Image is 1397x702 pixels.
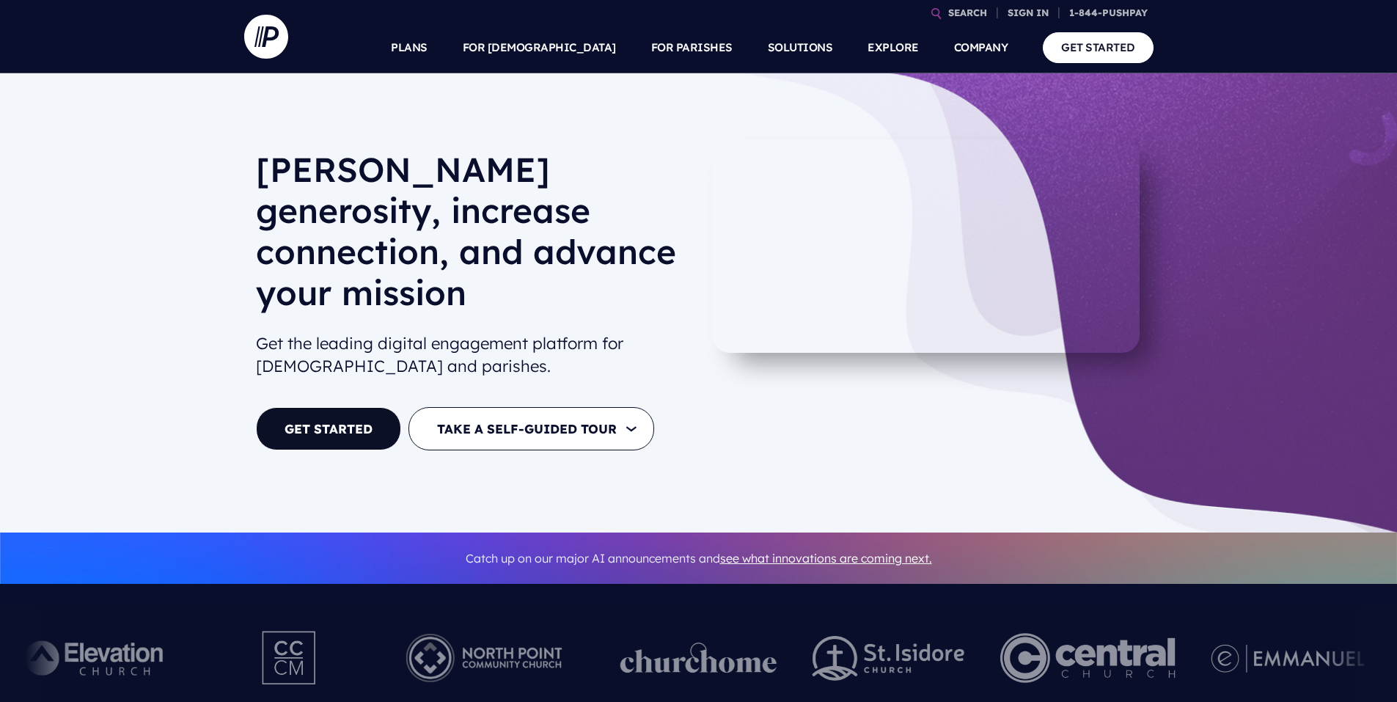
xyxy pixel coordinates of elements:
[768,22,833,73] a: SOLUTIONS
[384,618,585,698] img: Pushpay_Logo__NorthPoint
[256,326,687,384] h2: Get the leading digital engagement platform for [DEMOGRAPHIC_DATA] and parishes.
[256,407,401,450] a: GET STARTED
[232,618,348,698] img: Pushpay_Logo__CCM
[813,636,965,681] img: pp_logos_2
[1043,32,1154,62] a: GET STARTED
[408,407,654,450] button: TAKE A SELF-GUIDED TOUR
[868,22,919,73] a: EXPLORE
[1000,618,1176,698] img: Central Church Henderson NV
[256,149,687,325] h1: [PERSON_NAME] generosity, increase connection, and advance your mission
[391,22,428,73] a: PLANS
[620,643,777,673] img: pp_logos_1
[720,551,932,566] a: see what innovations are coming next.
[463,22,616,73] a: FOR [DEMOGRAPHIC_DATA]
[954,22,1008,73] a: COMPANY
[651,22,733,73] a: FOR PARISHES
[256,542,1142,575] p: Catch up on our major AI announcements and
